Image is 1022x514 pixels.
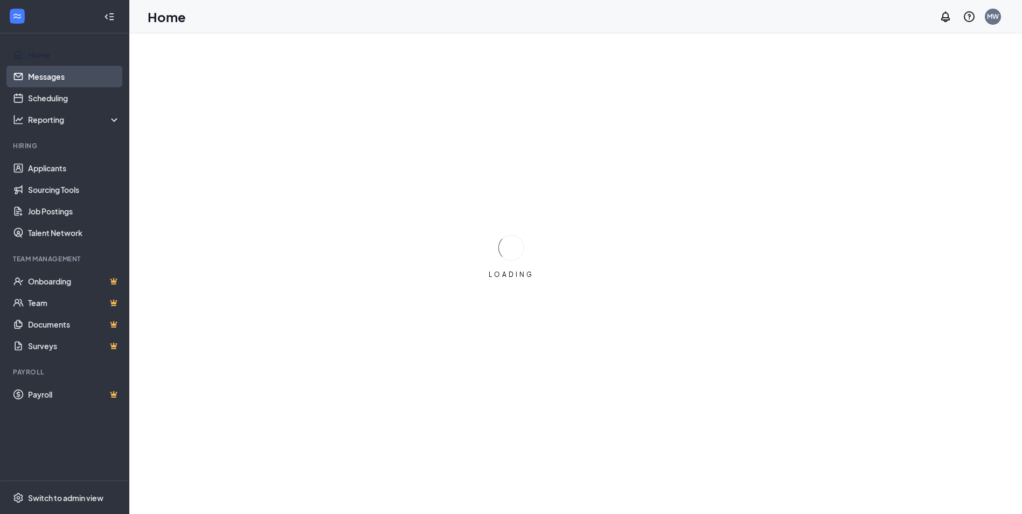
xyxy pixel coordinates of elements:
a: PayrollCrown [28,384,120,405]
div: MW [987,12,999,21]
svg: WorkstreamLogo [12,11,23,22]
a: Home [28,44,120,66]
div: Team Management [13,254,118,263]
a: Messages [28,66,120,87]
svg: Notifications [939,10,952,23]
div: Hiring [13,141,118,150]
a: TeamCrown [28,292,120,314]
div: Reporting [28,114,121,125]
a: Scheduling [28,87,120,109]
div: Payroll [13,367,118,377]
svg: Analysis [13,114,24,125]
svg: Settings [13,492,24,503]
a: Job Postings [28,200,120,222]
div: Switch to admin view [28,492,103,503]
svg: Collapse [104,11,115,22]
svg: QuestionInfo [963,10,976,23]
div: LOADING [484,270,538,279]
a: SurveysCrown [28,335,120,357]
a: DocumentsCrown [28,314,120,335]
a: Applicants [28,157,120,179]
a: OnboardingCrown [28,270,120,292]
h1: Home [148,8,186,26]
a: Talent Network [28,222,120,244]
a: Sourcing Tools [28,179,120,200]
